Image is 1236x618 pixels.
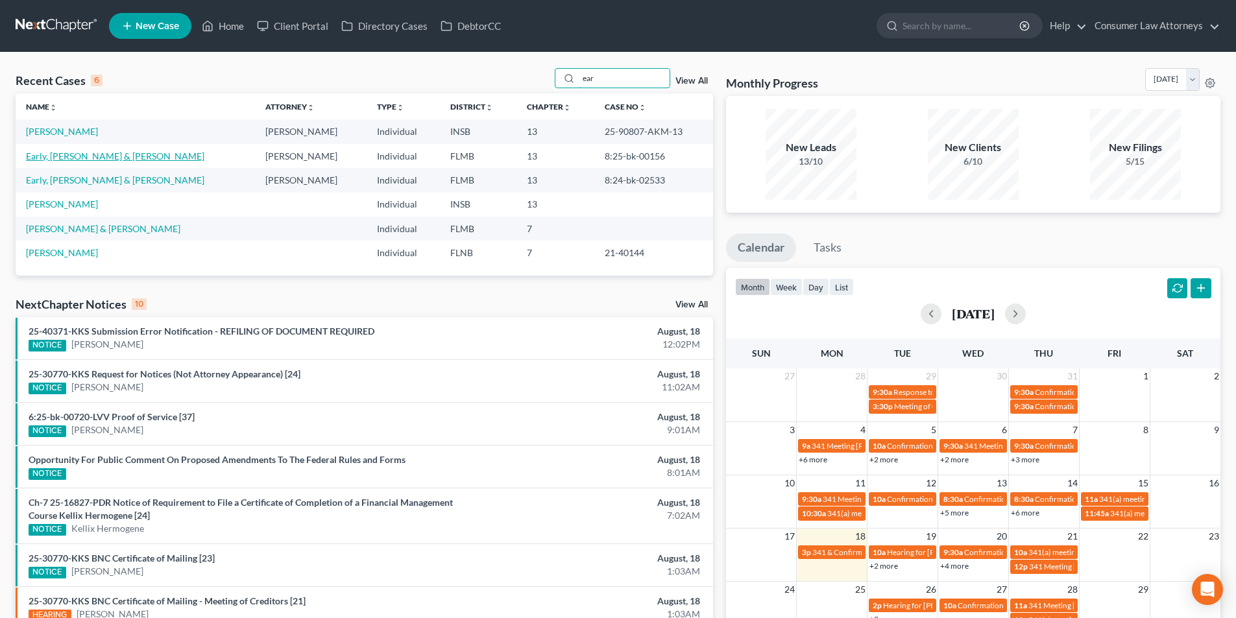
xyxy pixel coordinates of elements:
td: 25-90807-AKM-13 [594,119,713,143]
div: NOTICE [29,567,66,578]
span: 3:30p [873,401,893,411]
a: Calendar [726,233,796,262]
span: 20 [995,529,1008,544]
span: 25 [854,582,867,597]
a: [PERSON_NAME] [71,338,143,351]
span: 9:30a [802,494,821,504]
span: 341(a) meeting for [PERSON_NAME] [827,508,952,518]
a: Case Nounfold_more [605,102,646,112]
div: New Filings [1090,140,1181,155]
a: 25-30770-KKS BNC Certificate of Mailing - Meeting of Creditors [21] [29,595,306,606]
div: August, 18 [485,410,700,423]
span: 10 [783,475,796,491]
td: Individual [367,193,440,217]
button: list [829,278,854,296]
input: Search by name... [579,69,670,88]
td: 7 [516,217,594,241]
a: +2 more [869,561,898,571]
a: Attorneyunfold_more [265,102,315,112]
a: Directory Cases [335,14,434,38]
span: Mon [821,348,843,359]
span: Confirmation Hearing [PERSON_NAME] [964,494,1101,504]
span: 9:30a [1014,401,1034,411]
div: NOTICE [29,383,66,394]
div: NOTICE [29,524,66,536]
span: Thu [1034,348,1053,359]
span: Meeting of Creditors for [PERSON_NAME] [894,401,1038,411]
a: Typeunfold_more [377,102,404,112]
div: NOTICE [29,468,66,480]
a: Kellix Hermogene [71,522,144,535]
span: 4 [859,422,867,438]
span: 11a [1014,600,1027,610]
i: unfold_more [485,104,493,112]
span: 10a [873,441,886,451]
span: 9a [802,441,810,451]
span: 10:30a [802,508,826,518]
button: week [770,278,803,296]
span: 5 [930,422,938,438]
div: 6/10 [928,155,1019,168]
span: 341 Meeting [PERSON_NAME] [964,441,1069,451]
a: View All [675,77,708,86]
a: Early, [PERSON_NAME] & [PERSON_NAME] [26,174,204,185]
div: New Leads [766,140,856,155]
td: Individual [367,217,440,241]
span: Confirmation Hearing Tin, [GEOGRAPHIC_DATA] [887,494,1056,504]
button: day [803,278,829,296]
a: 6:25-bk-00720-LVV Proof of Service [37] [29,411,195,422]
div: August, 18 [485,453,700,466]
span: 23 [1207,529,1220,544]
td: [PERSON_NAME] [255,168,367,192]
td: INSB [440,193,516,217]
a: +6 more [1011,508,1039,517]
div: August, 18 [485,325,700,338]
a: Chapterunfold_more [527,102,571,112]
span: 26 [925,582,938,597]
span: Hearing for [PERSON_NAME] [887,547,988,557]
span: 22 [1137,529,1150,544]
span: 28 [1066,582,1079,597]
span: Fri [1108,348,1121,359]
span: 9:30a [943,547,963,557]
span: 10a [1014,547,1027,557]
span: Confirmation Hearing [PERSON_NAME] [1035,401,1172,411]
a: Tasks [802,233,853,262]
span: 27 [995,582,1008,597]
span: 341 Meeting [PERSON_NAME] [1028,600,1133,610]
a: [PERSON_NAME] [26,247,98,258]
div: August, 18 [485,552,700,565]
td: 8:25-bk-00156 [594,144,713,168]
td: [PERSON_NAME] [255,144,367,168]
a: Nameunfold_more [26,102,57,112]
a: [PERSON_NAME] [26,198,98,209]
a: +2 more [869,455,898,464]
span: 30 [995,368,1008,384]
span: 10a [873,494,886,504]
span: 12 [925,475,938,491]
a: Client Portal [250,14,335,38]
span: Confirmation hearing [PERSON_NAME] [887,441,1023,451]
span: Confirmation Hearing [PERSON_NAME] [958,600,1095,610]
span: Wed [962,348,984,359]
td: FLMB [440,168,516,192]
a: 25-30770-KKS BNC Certificate of Mailing [23] [29,553,215,564]
span: 12p [1014,562,1028,571]
span: 27 [783,368,796,384]
a: [PERSON_NAME] [71,423,143,436]
div: 1:03AM [485,565,700,578]
a: [PERSON_NAME] & [PERSON_NAME] [26,223,180,234]
i: unfold_more [563,104,571,112]
div: NOTICE [29,425,66,437]
span: 21 [1066,529,1079,544]
span: 18 [854,529,867,544]
i: unfold_more [307,104,315,112]
div: August, 18 [485,595,700,608]
span: 10a [943,600,956,610]
input: Search by name... [903,14,1021,38]
div: 11:02AM [485,381,700,394]
div: NextChapter Notices [16,296,147,312]
a: 25-40371-KKS Submission Error Notification - REFILING OF DOCUMENT REQUIRED [29,326,374,337]
div: 9:01AM [485,423,700,436]
td: 13 [516,168,594,192]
